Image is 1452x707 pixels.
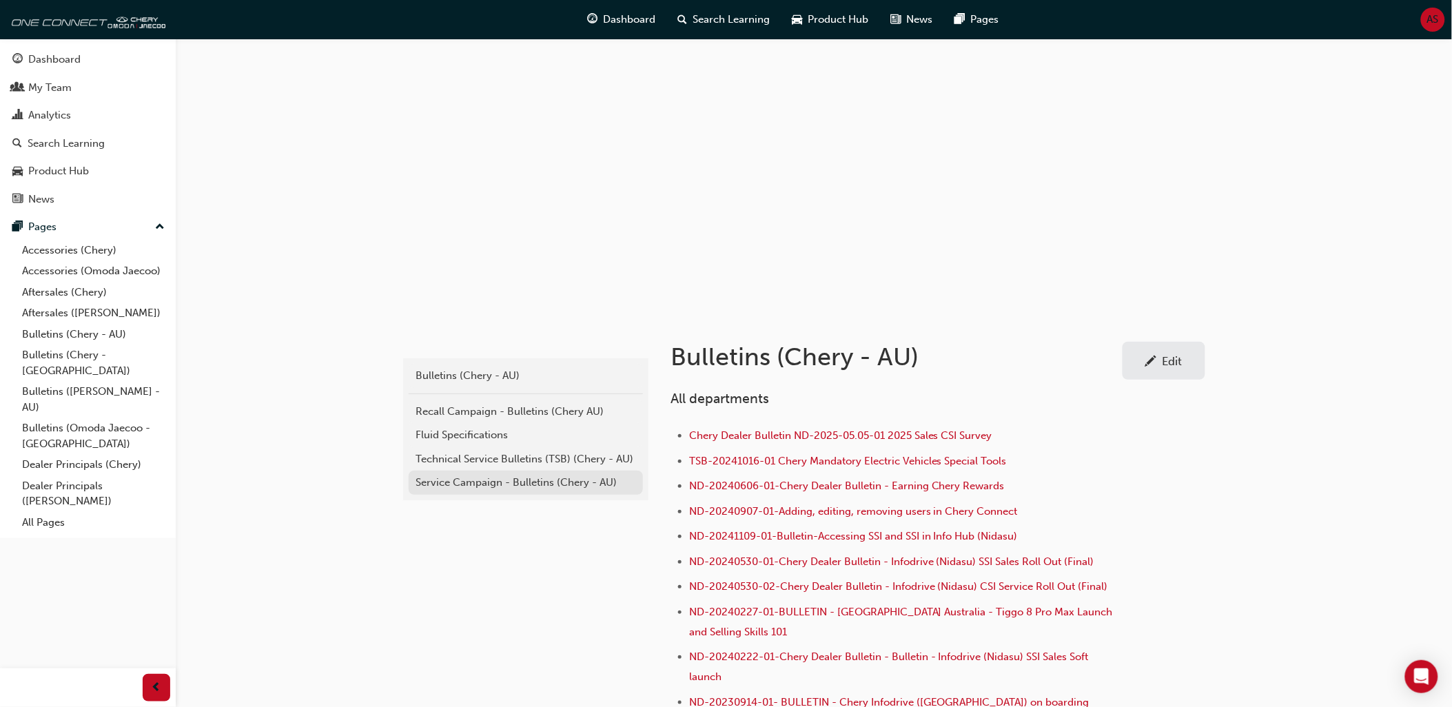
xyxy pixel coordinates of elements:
span: people-icon [12,82,23,94]
a: Chery Dealer Bulletin ND-2025-05.05-01 2025 Sales CSI Survey [689,429,992,442]
div: Pages [28,219,57,235]
a: Analytics [6,103,170,128]
span: pages-icon [955,11,965,28]
div: Edit [1163,354,1183,368]
a: search-iconSearch Learning [667,6,781,34]
a: Bulletins ([PERSON_NAME] - AU) [17,381,170,418]
a: guage-iconDashboard [577,6,667,34]
span: Dashboard [604,12,656,28]
span: Pages [971,12,999,28]
div: Recall Campaign - Bulletins (Chery AU) [416,404,636,420]
a: ND-20240907-01-Adding, editing, removing users in Chery Connect [689,505,1018,518]
div: Fluid Specifications [416,427,636,443]
a: ND-20240222-01-Chery Dealer Bulletin - Bulletin - Infodrive (Nidasu) SSI Sales Soft launch [689,650,1092,683]
a: Dealer Principals ([PERSON_NAME]) [17,475,170,512]
span: news-icon [12,194,23,206]
a: All Pages [17,512,170,533]
span: All departments [671,391,769,407]
button: Pages [6,214,170,240]
a: News [6,187,170,212]
span: guage-icon [12,54,23,66]
span: car-icon [12,165,23,178]
span: Product Hub [808,12,869,28]
a: Product Hub [6,158,170,184]
a: ND-20240227-01-BULLETIN - [GEOGRAPHIC_DATA] Australia - Tiggo 8 Pro Max Launch and Selling Skills... [689,606,1116,638]
a: Search Learning [6,131,170,156]
a: Aftersales (Chery) [17,282,170,303]
a: My Team [6,75,170,101]
span: pages-icon [12,221,23,234]
a: pages-iconPages [944,6,1010,34]
span: guage-icon [588,11,598,28]
span: search-icon [678,11,688,28]
a: Technical Service Bulletins (TSB) (Chery - AU) [409,447,643,471]
a: news-iconNews [880,6,944,34]
a: Fluid Specifications [409,423,643,447]
button: AS [1421,8,1445,32]
img: oneconnect [7,6,165,33]
span: search-icon [12,138,22,150]
span: chart-icon [12,110,23,122]
div: Service Campaign - Bulletins (Chery - AU) [416,475,636,491]
div: Dashboard [28,52,81,68]
div: Technical Service Bulletins (TSB) (Chery - AU) [416,451,636,467]
a: Bulletins (Chery - AU) [17,324,170,345]
div: Analytics [28,107,71,123]
div: My Team [28,80,72,96]
a: ND-20240530-01-Chery Dealer Bulletin - Infodrive (Nidasu) SSI Sales Roll Out (Final) [689,555,1094,568]
a: ND-20240606-01-Chery Dealer Bulletin - Earning Chery Rewards [689,480,1005,492]
a: Bulletins (Chery - [GEOGRAPHIC_DATA]) [17,345,170,381]
button: DashboardMy TeamAnalyticsSearch LearningProduct HubNews [6,44,170,214]
div: Product Hub [28,163,89,179]
a: Dashboard [6,47,170,72]
h1: Bulletins (Chery - AU) [671,342,1123,372]
div: Search Learning [28,136,105,152]
span: prev-icon [152,679,162,697]
a: Aftersales ([PERSON_NAME]) [17,303,170,324]
div: News [28,192,54,207]
a: Edit [1123,342,1205,380]
span: News [907,12,933,28]
span: car-icon [793,11,803,28]
a: Bulletins (Chery - AU) [409,364,643,388]
a: Bulletins (Omoda Jaecoo - [GEOGRAPHIC_DATA]) [17,418,170,454]
span: news-icon [891,11,901,28]
a: Recall Campaign - Bulletins (Chery AU) [409,400,643,424]
span: Search Learning [693,12,770,28]
a: Accessories (Omoda Jaecoo) [17,260,170,282]
a: ND-20240530-02-Chery Dealer Bulletin - Infodrive (Nidasu) CSI Service Roll Out (Final) [689,580,1108,593]
div: Open Intercom Messenger [1405,660,1438,693]
span: pencil-icon [1145,356,1157,369]
a: TSB-20241016-01 Chery Mandatory Electric Vehicles Special Tools [689,455,1007,467]
a: Accessories (Chery) [17,240,170,261]
span: up-icon [155,218,165,236]
a: ND-20241109-01-Bulletin-Accessing SSI and SSI in Info Hub (Nidasu) [689,530,1018,542]
div: Bulletins (Chery - AU) [416,368,636,384]
a: car-iconProduct Hub [781,6,880,34]
a: Service Campaign - Bulletins (Chery - AU) [409,471,643,495]
a: Dealer Principals (Chery) [17,454,170,475]
span: AS [1427,12,1439,28]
